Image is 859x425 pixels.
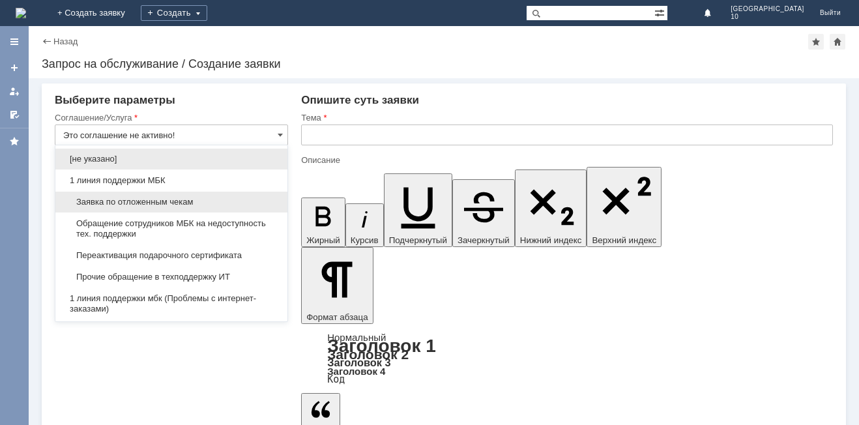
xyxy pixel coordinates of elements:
a: Назад [53,37,78,46]
span: 10 [731,13,804,21]
button: Курсив [345,203,384,247]
span: Подчеркнутый [389,235,447,245]
span: [GEOGRAPHIC_DATA] [731,5,804,13]
div: Добавить в избранное [808,34,824,50]
span: Прочие обращение в техподдержку ИТ [63,272,280,282]
div: Сделать домашней страницей [830,34,845,50]
button: Подчеркнутый [384,173,452,247]
span: Переактивация подарочного сертификата [63,250,280,261]
button: Жирный [301,198,345,247]
a: Заголовок 1 [327,336,436,356]
span: Опишите суть заявки [301,94,419,106]
a: Мои заявки [4,81,25,102]
span: Нижний индекс [520,235,582,245]
span: Расширенный поиск [654,6,667,18]
span: 1 линия поддержки мбк (Проблемы с интернет-заказами) [63,293,280,314]
a: Заголовок 2 [327,347,409,362]
span: Выберите параметры [55,94,175,106]
button: Нижний индекс [515,169,587,247]
span: 1 линия поддержки МБК [63,175,280,186]
div: Соглашение/Услуга [55,113,285,122]
div: Описание [301,156,830,164]
button: Формат абзаца [301,247,373,324]
span: [не указано] [63,154,280,164]
span: Курсив [351,235,379,245]
button: Верхний индекс [587,167,662,247]
span: Формат абзаца [306,312,368,322]
span: Зачеркнутый [458,235,510,245]
span: Жирный [306,235,340,245]
a: Мои согласования [4,104,25,125]
a: Заголовок 3 [327,357,390,368]
a: Создать заявку [4,57,25,78]
div: Тема [301,113,830,122]
a: Нормальный [327,332,386,343]
div: Запрос на обслуживание / Создание заявки [42,57,846,70]
a: Код [327,374,345,385]
a: Заголовок 4 [327,366,385,377]
div: Формат абзаца [301,333,833,384]
span: Верхний индекс [592,235,656,245]
img: logo [16,8,26,18]
button: Зачеркнутый [452,179,515,247]
div: Создать [141,5,207,21]
span: Заявка по отложенным чекам [63,197,280,207]
a: Перейти на домашнюю страницу [16,8,26,18]
span: Обращение сотрудников МБК на недоступность тех. поддержки [63,218,280,239]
